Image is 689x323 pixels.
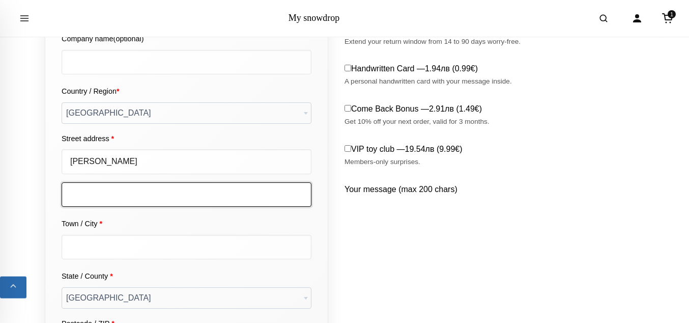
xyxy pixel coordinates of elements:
[45,116,644,127] div: Get 10% off your next order, valid for 3 months.
[445,104,454,113] span: лв
[45,36,644,47] div: Extend your return window from 14 to 90 days worry-free.
[110,272,113,280] abbr: required
[456,104,482,113] span: ( )
[455,145,460,153] span: €
[45,156,644,168] div: Members-only surprises.
[344,145,351,152] input: VIP toy club —19.54лв (9.99€) Members-only surprises.
[62,267,311,285] label: State / County
[589,4,618,33] button: Open search
[425,145,435,153] span: лв
[344,65,351,71] input: Handwritten Card —1.94лв (0.99€) A personal handwritten card with your message inside.
[45,183,644,196] label: Your message (max 200 chars)
[429,104,454,113] span: 2.91
[656,7,679,30] a: Cart
[455,64,475,73] span: 0.99
[475,104,479,113] span: €
[62,30,311,48] label: Company name
[117,87,120,95] abbr: required
[471,64,475,73] span: €
[668,10,676,18] span: 1
[452,64,478,73] span: ( )
[62,288,311,308] span: Veliko Tarnovo
[289,13,340,23] a: My snowdrop
[62,215,311,233] label: Town / City
[425,64,450,73] span: 1.94
[62,130,311,148] label: Street address
[626,7,648,30] a: Account
[45,76,644,87] div: A personal handwritten card with your message inside.
[111,134,114,143] abbr: required
[45,62,644,87] label: Handwritten Card —
[439,145,460,153] span: 9.99
[10,4,39,33] button: Open menu
[405,145,435,153] span: 19.54
[99,220,102,228] abbr: required
[62,102,311,124] span: Country / Region
[437,145,463,153] span: ( )
[441,64,450,73] span: лв
[113,35,144,43] span: (optional)
[459,104,479,113] span: 1.49
[62,149,311,174] input: House number and street name
[45,143,644,168] label: VIP toy club —
[62,182,311,207] input: Apartment, suite, unit, etc. (optional)
[344,105,351,112] input: Come Back Bonus —2.91лв (1.49€) Get 10% off your next order, valid for 3 months.
[62,103,311,123] span: Bulgaria
[62,287,311,309] span: State / County
[45,102,644,127] label: Come Back Bonus —
[62,83,311,100] label: Country / Region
